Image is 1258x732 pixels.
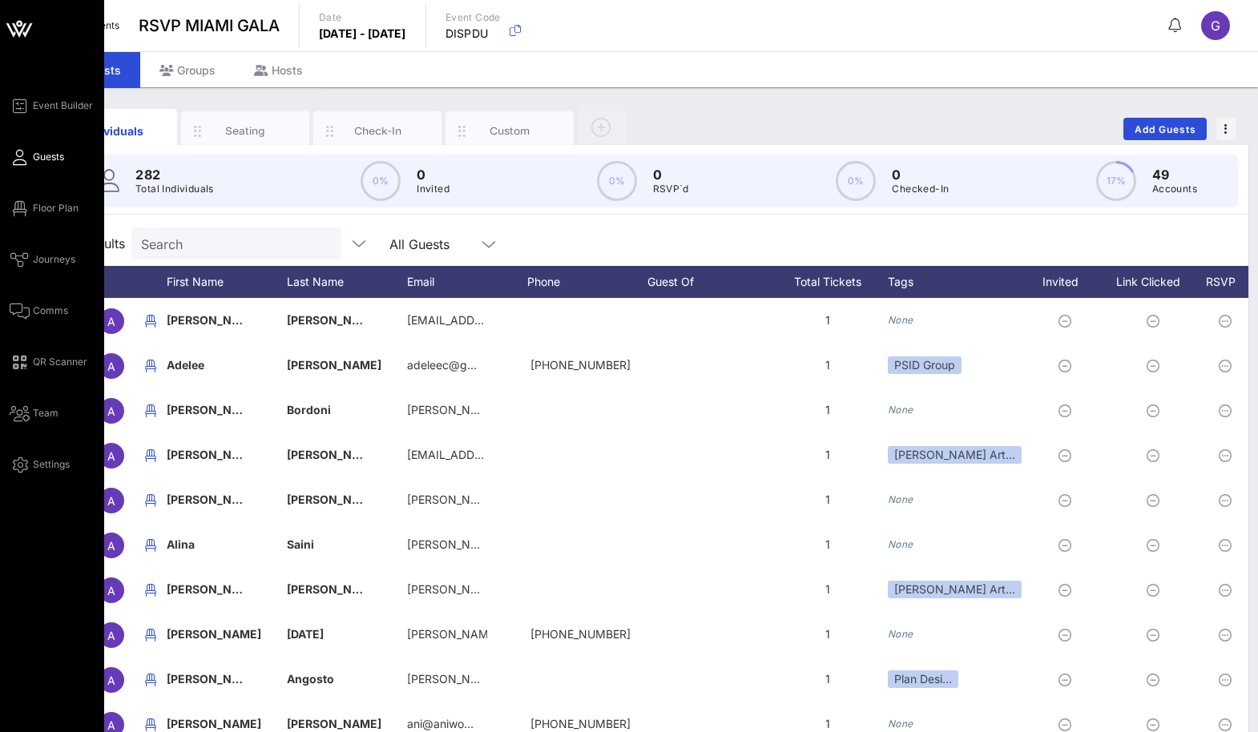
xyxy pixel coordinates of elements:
[287,627,324,641] span: [DATE]
[78,123,149,139] div: Individuals
[107,404,115,418] span: A
[530,717,631,730] span: +19176910685
[107,360,115,373] span: A
[10,250,75,269] a: Journeys
[10,404,58,423] a: Team
[167,582,261,596] span: [PERSON_NAME]
[167,358,204,372] span: Adelee
[167,537,195,551] span: Alina
[768,432,888,477] div: 1
[888,356,962,374] div: PSID Group
[768,567,888,612] div: 1
[33,252,75,267] span: Journeys
[167,717,261,730] span: [PERSON_NAME]
[10,301,68,320] a: Comms
[888,446,1022,464] div: [PERSON_NAME] Art…
[1123,118,1207,140] button: Add Guests
[888,628,913,640] i: None
[287,493,381,506] span: [PERSON_NAME]
[107,539,115,553] span: A
[10,147,64,167] a: Guests
[417,165,450,184] p: 0
[407,403,692,416] span: [PERSON_NAME][EMAIL_ADDRESS][DOMAIN_NAME]
[140,52,235,88] div: Groups
[1024,266,1112,298] div: Invited
[653,181,689,197] p: RSVP`d
[407,582,692,596] span: [PERSON_NAME][EMAIL_ADDRESS][DOMAIN_NAME]
[1152,165,1197,184] p: 49
[407,493,692,506] span: [PERSON_NAME][EMAIL_ADDRESS][DOMAIN_NAME]
[139,14,280,38] span: RSVP MIAMI GALA
[888,670,958,688] div: Plan Desi…
[107,718,115,732] span: A
[167,493,261,506] span: [PERSON_NAME]
[888,266,1024,298] div: Tags
[417,181,450,197] p: Invited
[107,315,115,328] span: A
[1112,266,1200,298] div: Link Clicked
[530,627,631,641] span: +12159011115
[888,493,913,505] i: None
[888,581,1022,598] div: [PERSON_NAME] Art…
[287,582,381,596] span: [PERSON_NAME]
[647,266,768,298] div: Guest Of
[167,672,261,686] span: [PERSON_NAME]
[167,627,261,641] span: [PERSON_NAME]
[407,313,600,327] span: [EMAIL_ADDRESS][DOMAIN_NAME]
[107,494,115,508] span: A
[1200,266,1256,298] div: RSVP
[1152,181,1197,197] p: Accounts
[888,314,913,326] i: None
[768,298,888,343] div: 1
[768,522,888,567] div: 1
[33,150,64,164] span: Guests
[407,448,600,461] span: [EMAIL_ADDRESS][DOMAIN_NAME]
[888,718,913,730] i: None
[287,672,334,686] span: Angosto
[33,201,79,215] span: Floor Plan
[407,612,487,657] p: [PERSON_NAME]…
[446,26,501,42] p: DISPDU
[768,477,888,522] div: 1
[167,313,261,327] span: [PERSON_NAME]
[33,99,93,113] span: Event Builder
[527,266,647,298] div: Phone
[446,10,501,26] p: Event Code
[167,448,261,461] span: [PERSON_NAME]
[653,165,689,184] p: 0
[135,165,214,184] p: 282
[107,449,115,463] span: A
[407,343,477,388] p: adeleec@g…
[287,358,381,372] span: [PERSON_NAME]
[768,612,888,657] div: 1
[1211,18,1220,34] span: G
[407,266,527,298] div: Email
[342,123,413,139] div: Check-In
[107,674,115,687] span: A
[407,672,692,686] span: [PERSON_NAME][EMAIL_ADDRESS][DOMAIN_NAME]
[135,181,214,197] p: Total Individuals
[33,304,68,318] span: Comms
[33,457,70,472] span: Settings
[1134,123,1197,135] span: Add Guests
[888,404,913,416] i: None
[319,26,406,42] p: [DATE] - [DATE]
[10,96,93,115] a: Event Builder
[287,403,331,416] span: Bordoni
[380,227,508,259] div: All Guests
[33,406,58,420] span: Team
[768,343,888,388] div: 1
[10,199,79,218] a: Floor Plan
[167,403,261,416] span: [PERSON_NAME]
[407,537,692,551] span: [PERSON_NAME][EMAIL_ADDRESS][DOMAIN_NAME]
[892,165,949,184] p: 0
[319,10,406,26] p: Date
[768,266,888,298] div: Total Tickets
[287,717,381,730] span: [PERSON_NAME]
[888,538,913,550] i: None
[33,355,87,369] span: QR Scanner
[474,123,546,139] div: Custom
[530,358,631,372] span: +17864129741
[107,629,115,642] span: A
[107,584,115,597] span: A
